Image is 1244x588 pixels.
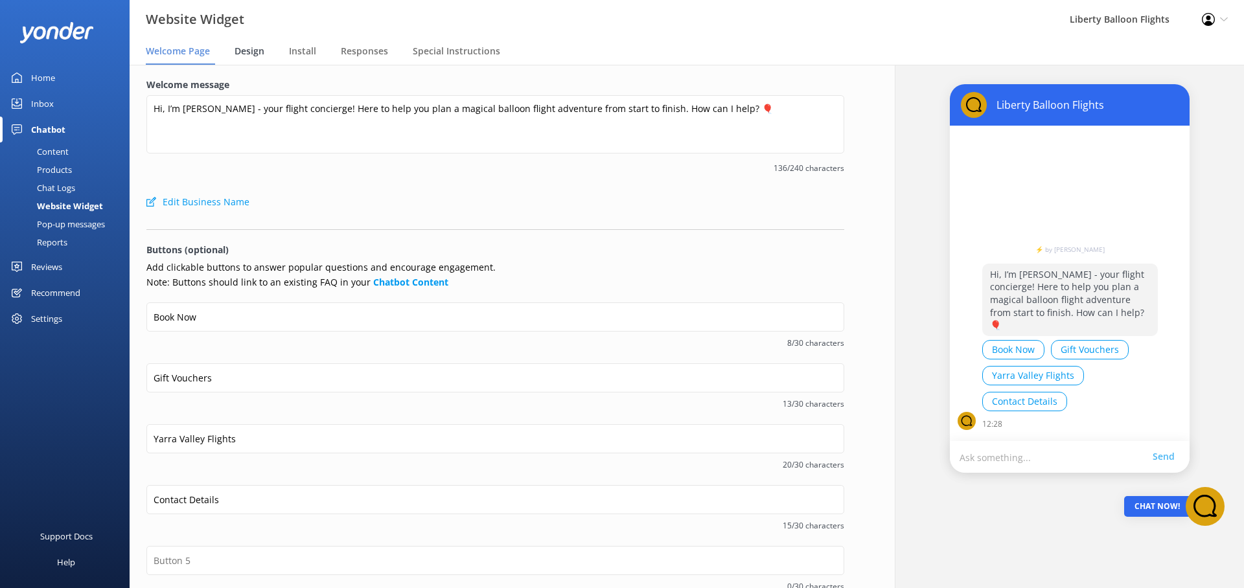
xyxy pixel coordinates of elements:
a: Content [8,142,130,161]
input: Button 5 [146,546,844,575]
a: Chat Logs [8,179,130,197]
div: Website Widget [8,197,103,215]
span: 15/30 characters [146,519,844,532]
div: Chat Logs [8,179,75,197]
div: Reviews [31,254,62,280]
div: Pop-up messages [8,215,105,233]
p: Hi, I’m [PERSON_NAME] - your flight concierge! Here to help you plan a magical balloon flight adv... [982,264,1158,336]
a: Pop-up messages [8,215,130,233]
input: Button 1 [146,302,844,332]
div: Home [31,65,55,91]
span: 20/30 characters [146,458,844,471]
label: Welcome message [146,78,844,92]
div: Help [57,549,75,575]
span: Design [235,45,264,58]
textarea: Hi, I’m [PERSON_NAME] - your flight concierge! Here to help you plan a magical balloon flight adv... [146,95,844,153]
p: Buttons (optional) [146,243,844,257]
span: Special Instructions [413,45,500,58]
a: Products [8,161,130,179]
p: Ask something... [960,451,1153,463]
span: 13/30 characters [146,398,844,410]
div: Settings [31,306,62,332]
div: Recommend [31,280,80,306]
h3: Website Widget [146,9,244,30]
button: Yarra Valley Flights [982,366,1084,385]
span: 136/240 characters [146,162,844,174]
div: Products [8,161,72,179]
p: Add clickable buttons to answer popular questions and encourage engagement. Note: Buttons should ... [146,260,844,289]
div: Inbox [31,91,54,117]
div: Content [8,142,69,161]
span: 8/30 characters [146,337,844,349]
a: Website Widget [8,197,130,215]
input: Button 3 [146,424,844,453]
input: Button 2 [146,363,844,392]
div: Chatbot [31,117,65,142]
input: Button 4 [146,485,844,514]
div: Chat Now! [1124,496,1190,517]
a: ⚡ by [PERSON_NAME] [982,246,1158,253]
p: 12:28 [982,418,1002,430]
a: Reports [8,233,130,251]
button: Gift Vouchers [1051,340,1129,359]
button: Edit Business Name [146,189,249,215]
span: Welcome Page [146,45,210,58]
img: yonder-white-logo.png [19,22,94,43]
a: Send [1153,449,1180,464]
div: Support Docs [40,523,93,549]
button: Contact Details [982,392,1067,411]
div: Reports [8,233,67,251]
span: Responses [341,45,388,58]
p: Liberty Balloon Flights [987,98,1104,112]
button: Book Now [982,340,1044,359]
span: Install [289,45,316,58]
a: Chatbot Content [373,276,448,288]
